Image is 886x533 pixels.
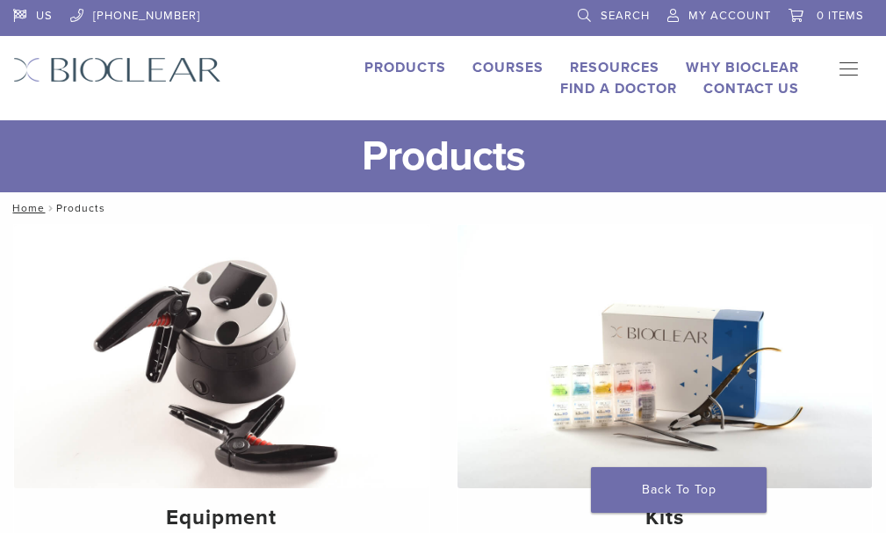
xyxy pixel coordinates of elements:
[472,59,544,76] a: Courses
[570,59,659,76] a: Resources
[686,59,799,76] a: Why Bioclear
[591,467,767,513] a: Back To Top
[688,9,771,23] span: My Account
[601,9,650,23] span: Search
[364,59,446,76] a: Products
[45,204,56,212] span: /
[13,57,221,83] img: Bioclear
[457,225,873,488] img: Kits
[817,9,864,23] span: 0 items
[825,57,873,83] nav: Primary Navigation
[14,225,429,488] img: Equipment
[560,80,677,97] a: Find A Doctor
[703,80,799,97] a: Contact Us
[7,202,45,214] a: Home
